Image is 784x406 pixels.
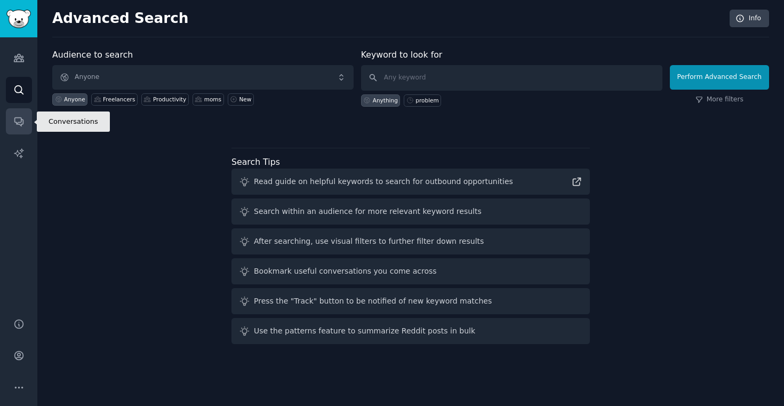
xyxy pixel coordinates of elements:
[695,95,743,105] a: More filters
[204,95,221,103] div: moms
[415,97,438,104] div: problem
[254,266,437,277] div: Bookmark useful conversations you come across
[52,50,133,60] label: Audience to search
[373,97,398,104] div: Anything
[254,206,482,217] div: Search within an audience for more relevant keyword results
[64,95,85,103] div: Anyone
[228,93,254,106] a: New
[52,65,354,90] button: Anyone
[254,296,492,307] div: Press the "Track" button to be notified of new keyword matches
[254,325,475,337] div: Use the patterns feature to summarize Reddit posts in bulk
[103,95,135,103] div: Freelancers
[6,10,31,28] img: GummySearch logo
[254,176,513,187] div: Read guide on helpful keywords to search for outbound opportunities
[361,65,662,91] input: Any keyword
[254,236,484,247] div: After searching, use visual filters to further filter down results
[231,157,280,167] label: Search Tips
[670,65,769,90] button: Perform Advanced Search
[239,95,252,103] div: New
[153,95,186,103] div: Productivity
[361,50,443,60] label: Keyword to look for
[52,10,724,27] h2: Advanced Search
[730,10,769,28] a: Info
